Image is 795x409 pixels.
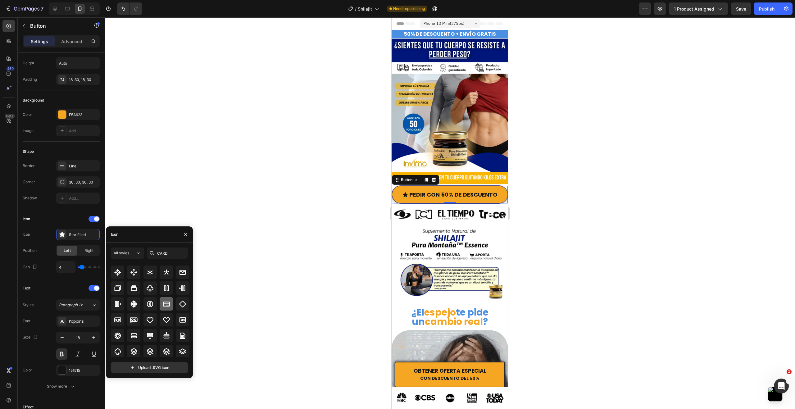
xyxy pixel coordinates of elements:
div: Height [23,60,34,66]
div: Publish [759,6,775,12]
div: Poppins [69,319,98,324]
div: Size [23,333,39,342]
p: Settings [31,38,48,45]
div: Beta [5,114,15,119]
div: Corner [23,179,35,185]
div: Shadow [23,195,37,201]
div: Show more [47,383,76,389]
button: 7 [2,2,46,15]
input: Search icon [147,248,188,259]
div: Font [23,318,30,324]
input: Auto [57,57,99,69]
div: Color [23,112,32,117]
div: Upload .SVG icon [129,365,169,371]
div: Text [23,285,30,291]
span: Paragraph 1* [59,302,83,308]
p: Button [30,22,83,30]
div: Star filled [69,232,98,238]
span: Shilajit [358,6,372,12]
div: Undo/Redo [117,2,142,15]
span: Left [64,248,71,253]
button: Show more [23,381,100,392]
button: 1 product assigned [669,2,728,15]
button: Paragraph 1* [56,299,100,311]
p: Advanced [61,38,82,45]
div: Color [23,367,32,373]
div: Styles [23,302,34,308]
div: Icon [111,232,118,237]
div: 450 [6,66,15,71]
div: 30, 30, 30, 30 [69,180,98,185]
span: Need republishing [393,6,425,11]
div: 151515 [69,368,98,373]
iframe: Intercom live chat [774,379,789,393]
span: Right [84,248,93,253]
span: All styles [114,251,129,255]
div: Add... [69,128,98,134]
span: 1 product assigned [674,6,714,12]
div: Background [23,98,44,103]
div: Border [23,163,35,169]
div: F5A623 [69,112,98,118]
div: Icon [23,232,30,237]
div: Gap [23,263,39,271]
div: Icon [23,216,30,222]
div: Add... [69,196,98,201]
input: Auto [57,261,75,273]
div: Shape [23,149,34,154]
div: Position [23,248,37,253]
div: 18, 30, 18, 30 [69,77,98,83]
button: Upload .SVG icon [111,362,188,373]
p: 7 [41,5,43,12]
button: Publish [754,2,780,15]
span: / [355,6,357,12]
div: Padding [23,77,37,82]
iframe: Design area [392,17,508,409]
button: Save [731,2,751,15]
button: All styles [111,248,144,259]
span: Save [736,6,746,11]
div: Line [69,163,98,169]
div: Image [23,128,34,134]
span: 1 [787,369,792,374]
